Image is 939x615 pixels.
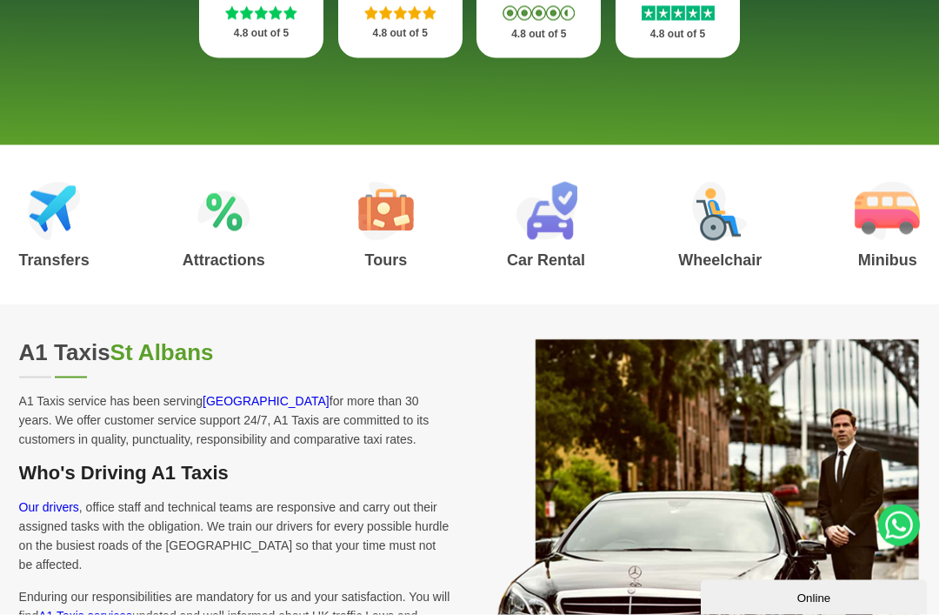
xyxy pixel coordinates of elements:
img: Minibus [855,182,920,241]
img: Attractions [197,182,250,241]
img: Stars [364,6,436,20]
img: Stars [503,6,575,21]
h3: Minibus [855,252,920,268]
h3: Transfers [19,252,90,268]
h3: Who's Driving A1 Taxis [19,462,452,485]
img: Wheelchair [692,182,748,241]
h3: Attractions [183,252,265,268]
p: 4.8 out of 5 [496,23,582,45]
h3: Wheelchair [678,252,762,268]
p: A1 Taxis service has been serving for more than 30 years. We offer customer service support 24/7,... [19,391,452,449]
img: Stars [642,6,715,21]
img: Tours [358,182,414,241]
iframe: chat widget [701,577,930,615]
a: [GEOGRAPHIC_DATA] [203,394,330,408]
p: 4.8 out of 5 [357,23,443,44]
p: 4.8 out of 5 [218,23,304,44]
img: Airport Transfers [28,182,81,241]
a: Our drivers [19,500,79,514]
p: , office staff and technical teams are responsive and carry out their assigned tasks with the obl... [19,498,452,574]
img: Car Rental [516,182,577,241]
h3: Tours [358,252,414,268]
span: St Albans [110,339,214,365]
h3: Car Rental [507,252,585,268]
h2: A1 Taxis [19,339,452,366]
p: 4.8 out of 5 [635,23,721,45]
img: Stars [225,6,297,20]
